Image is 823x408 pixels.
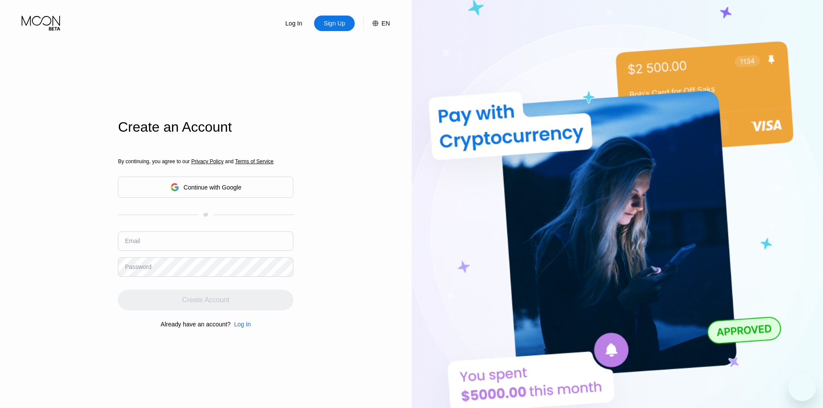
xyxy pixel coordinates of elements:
div: Email [125,237,140,244]
span: and [223,158,235,164]
div: Log In [231,321,251,328]
span: Terms of Service [235,158,273,164]
div: By continuing, you agree to our [118,158,293,164]
div: Already have an account? [161,321,231,328]
span: Privacy Policy [191,158,224,164]
div: Log In [285,19,303,28]
div: Sign Up [314,16,355,31]
div: Password [125,263,151,270]
div: Create an Account [118,119,293,135]
iframe: Button to launch messaging window [788,373,816,401]
div: EN [381,20,390,27]
div: EN [363,16,390,31]
div: Continue with Google [184,184,241,191]
div: or [203,212,208,218]
div: Log In [273,16,314,31]
div: Log In [234,321,251,328]
div: Sign Up [323,19,346,28]
div: Continue with Google [118,177,293,198]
